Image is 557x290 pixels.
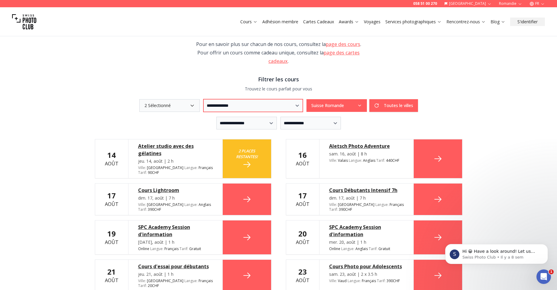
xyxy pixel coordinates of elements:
a: SPC Academy Session d'information [329,223,404,238]
span: Tarif : [377,278,386,283]
span: Français [199,279,213,283]
span: Langue : [348,278,361,283]
div: août [296,267,309,284]
div: Cours d'essai pour débutants [138,263,213,270]
a: Cours Photo pour Adolescents [329,263,404,270]
span: Français [362,279,376,283]
iframe: Intercom live chat [536,269,551,284]
b: 20 [298,229,307,239]
div: sam. 23, août | 2 x 3.5 h [329,271,404,277]
button: 2 Sélectionné [139,99,200,112]
span: Ville : [329,158,337,163]
a: Cours Débutants Intensif 7h [329,187,404,194]
span: Tarif : [376,158,385,163]
iframe: Intercom notifications message [436,231,557,274]
div: sam. 16, août | 8 h [329,151,404,157]
a: Cours [240,19,257,25]
span: Français [164,246,179,251]
div: août [296,150,309,167]
b: 19 [107,229,116,239]
a: Voyages [364,19,381,25]
b: 16 [298,150,307,160]
span: Tarif : [180,246,188,251]
button: Voyages [361,18,383,26]
div: août [105,229,118,246]
button: Rencontrez-nous [444,18,488,26]
span: Français [390,202,404,207]
div: août [105,191,118,208]
span: Tarif : [329,207,338,212]
span: Langue : [341,246,355,251]
small: 2 places restantes! [232,148,261,160]
button: Cartes Cadeaux [301,18,336,26]
div: [GEOGRAPHIC_DATA] 20 CHF [138,279,213,288]
button: Awards [336,18,361,26]
img: Swiss photo club [12,10,36,34]
span: Ville : [138,278,146,283]
div: août [296,229,309,246]
a: Cours Lightroom [138,187,213,194]
div: Vaud 390 CHF [329,279,404,283]
div: [GEOGRAPHIC_DATA] 390 CHF [329,202,404,212]
b: 17 [107,191,116,200]
span: Ville : [329,202,337,207]
a: Awards [339,19,359,25]
span: Tarif : [138,170,147,175]
span: Ville : [138,202,146,207]
a: Adhésion membre [262,19,298,25]
div: jeu. 21, août | 1 h [138,271,213,277]
button: Services photographiques [383,18,444,26]
span: Ville : [329,278,337,283]
b: 17 [298,191,307,200]
div: dim. 17, août | 7 h [138,195,213,201]
div: [GEOGRAPHIC_DATA] 90 CHF [138,165,213,175]
div: août [296,191,309,208]
span: Tarif : [138,207,147,212]
a: Cartes Cadeaux [303,19,334,25]
b: 14 [107,150,116,160]
div: Valais 440 CHF [329,158,404,163]
div: mer. 20, août | 1 h [329,239,404,245]
a: SPC Academy Session d'information [138,223,213,238]
a: Services photographiques [385,19,442,25]
span: Tarif : [369,246,377,251]
span: Langue : [184,202,198,207]
span: Français [199,165,213,170]
span: Ville : [138,165,146,170]
div: Online Gratuit [138,246,213,251]
div: dim. 17, août | 7 h [329,195,404,201]
p: Trouvez le cours parfait pour vous [95,86,462,92]
div: [GEOGRAPHIC_DATA] 390 CHF [138,202,213,212]
button: Adhésion membre [260,18,301,26]
span: Langue : [375,202,389,207]
b: 21 [107,267,116,277]
button: Toutes le villes [369,99,418,112]
b: 23 [298,267,307,277]
div: Pour en savoir plus sur chacun de nos cours, consultez la . Pour offrir un cours comme cadeau uni... [192,40,366,65]
span: Langue : [184,165,198,170]
button: Suisse Romande [306,99,367,112]
span: Tarif : [138,283,147,288]
a: Atelier studio avec des gélatines [138,142,213,157]
button: S'identifier [510,18,545,26]
a: 2 places restantes! [223,139,271,178]
span: 1 [549,269,554,274]
div: jeu. 14, août | 2 h [138,158,213,164]
a: Blog [491,19,505,25]
span: Anglais [199,202,211,207]
a: Aletsch Photo Adventure [329,142,404,150]
a: Rencontrez-nous [446,19,486,25]
a: 058 51 00 270 [413,1,437,6]
span: Langue : [150,246,164,251]
div: août [105,150,118,167]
